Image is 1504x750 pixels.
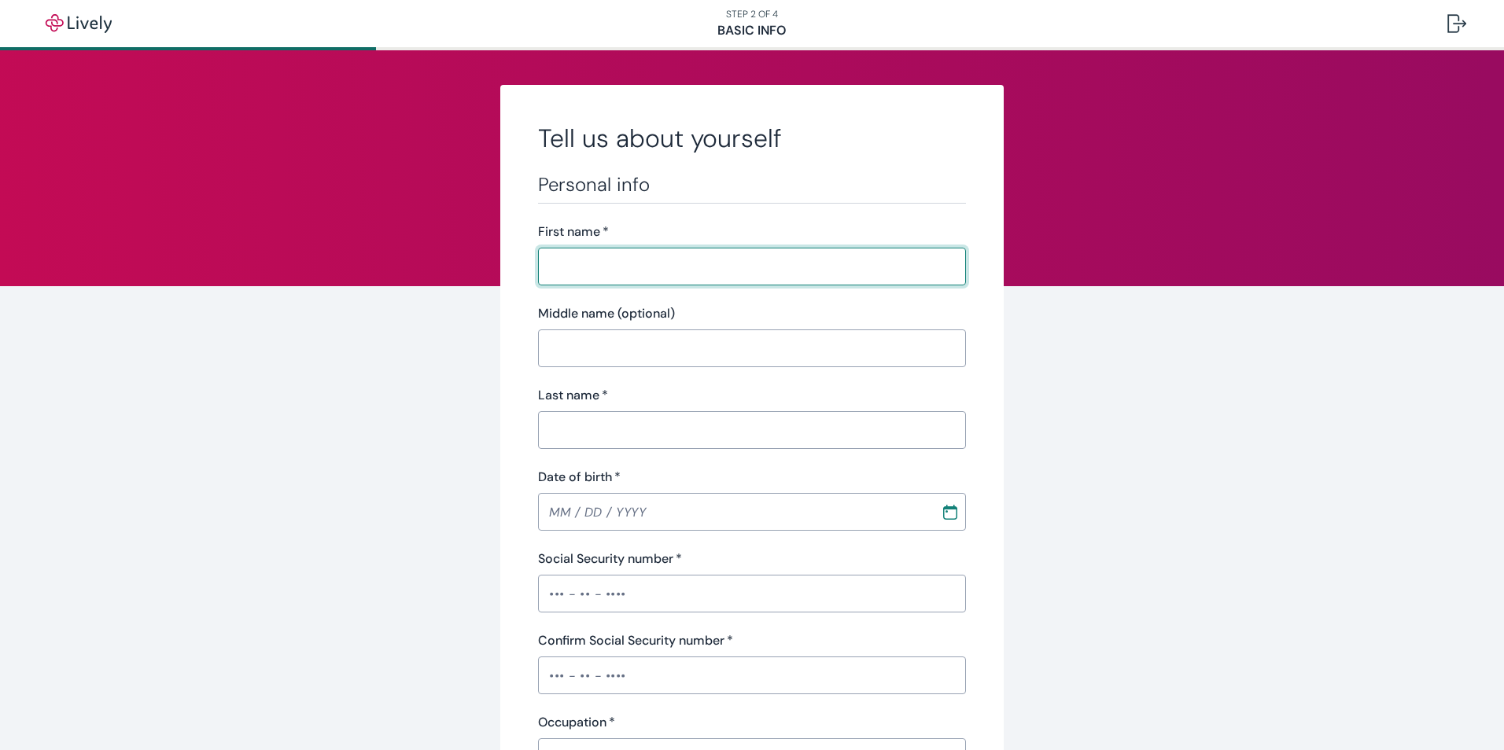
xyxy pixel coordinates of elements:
h2: Tell us about yourself [538,123,966,154]
label: Occupation [538,713,615,732]
input: ••• - •• - •••• [538,660,966,691]
label: Middle name (optional) [538,304,675,323]
svg: Calendar [942,504,958,520]
label: First name [538,222,609,241]
input: MM / DD / YYYY [538,496,930,528]
button: Log out [1435,5,1479,42]
button: Choose date [936,498,964,526]
label: Last name [538,386,608,405]
h3: Personal info [538,173,966,197]
input: ••• - •• - •••• [538,578,966,609]
img: Lively [35,14,123,33]
label: Date of birth [538,468,621,487]
label: Social Security number [538,550,682,568]
label: Confirm Social Security number [538,631,733,650]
